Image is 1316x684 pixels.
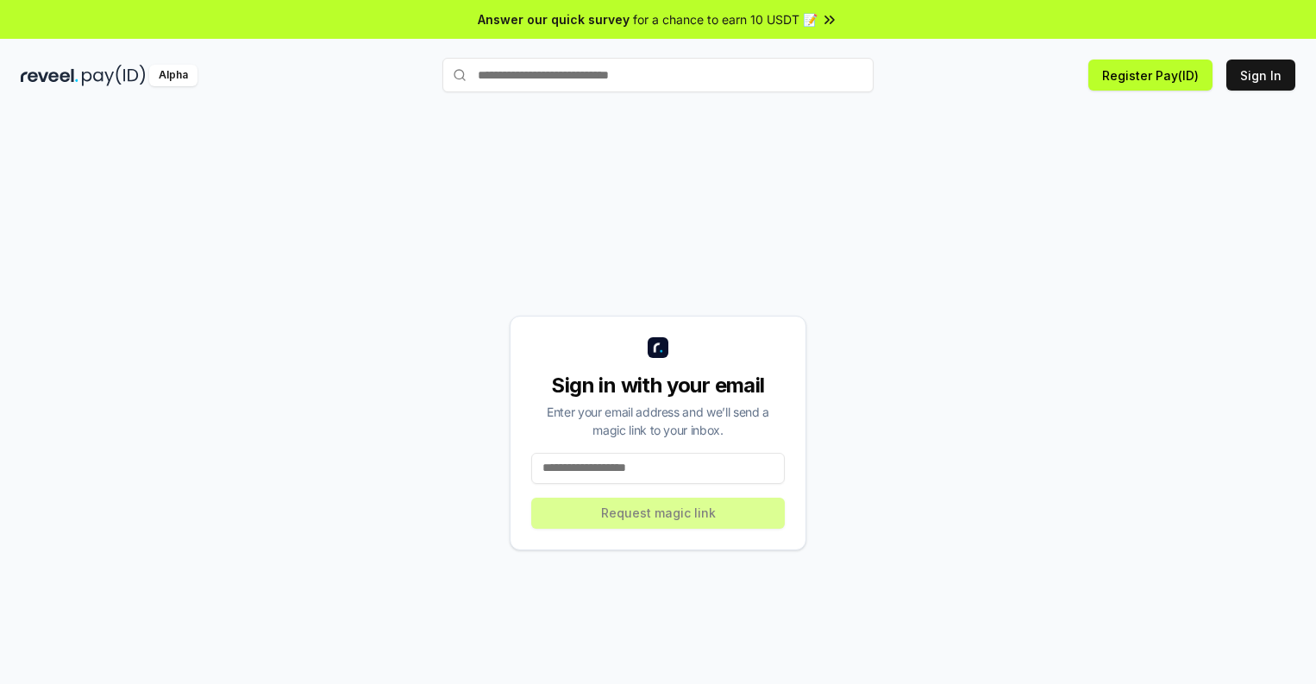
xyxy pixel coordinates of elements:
img: logo_small [648,337,668,358]
button: Register Pay(ID) [1088,60,1213,91]
button: Sign In [1226,60,1295,91]
span: for a chance to earn 10 USDT 📝 [633,10,818,28]
img: pay_id [82,65,146,86]
span: Answer our quick survey [478,10,630,28]
img: reveel_dark [21,65,78,86]
div: Sign in with your email [531,372,785,399]
div: Enter your email address and we’ll send a magic link to your inbox. [531,403,785,439]
div: Alpha [149,65,197,86]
